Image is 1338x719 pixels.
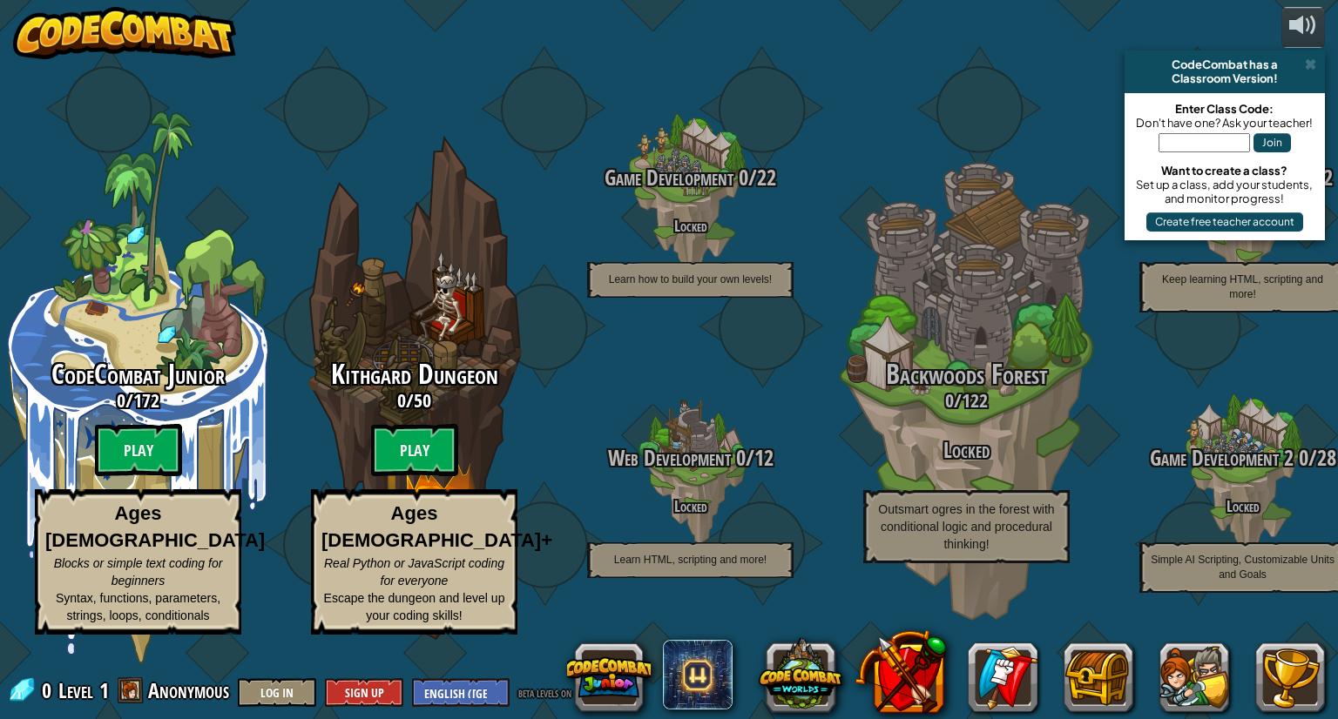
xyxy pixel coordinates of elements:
[51,355,225,393] span: CodeCombat Junior
[1254,133,1291,152] button: Join
[552,447,828,470] h3: /
[1146,212,1303,232] button: Create free teacher account
[99,676,109,704] span: 1
[605,163,733,192] span: Game Development
[886,355,1048,393] span: Backwoods Forest
[148,676,229,704] span: Anonymous
[962,387,988,413] span: 122
[552,218,828,234] h4: Locked
[1133,164,1316,178] div: Want to create a class?
[397,387,406,413] span: 0
[1294,443,1308,473] span: 0
[321,502,552,551] strong: Ages [DEMOGRAPHIC_DATA]+
[1150,443,1294,473] span: Game Development 2
[133,387,159,413] span: 172
[331,355,498,393] span: Kithgard Dungeon
[1132,57,1318,71] div: CodeCombat has a
[614,554,767,566] span: Learn HTML, scripting and more!
[828,390,1105,411] h3: /
[754,443,774,473] span: 12
[1162,273,1323,300] span: Keep learning HTML, scripting and more!
[276,111,552,663] div: Complete previous world to unlock
[95,424,182,476] btn: Play
[56,591,220,622] span: Syntax, functions, parameters, strings, loops, conditionals
[324,591,505,622] span: Escape the dungeon and level up your coding skills!
[1133,178,1316,205] div: Set up a class, add your students, and monitor progress!
[945,387,954,413] span: 0
[324,556,504,588] span: Real Python or JavaScript coding for everyone
[1281,7,1325,48] button: Adjust volume
[828,439,1105,462] h3: Locked
[42,676,57,704] span: 0
[878,502,1054,551] span: Outsmart ogres in the forest with conditional logic and procedural thinking!
[1317,443,1336,473] span: 28
[45,502,265,551] strong: Ages [DEMOGRAPHIC_DATA]
[1132,71,1318,85] div: Classroom Version!
[552,498,828,514] h4: Locked
[1133,102,1316,116] div: Enter Class Code:
[414,387,431,413] span: 50
[733,163,748,192] span: 0
[371,424,458,476] btn: Play
[731,443,746,473] span: 0
[54,556,223,588] span: Blocks or simple text coding for beginners
[13,7,236,59] img: CodeCombat - Learn how to code by playing a game
[608,443,731,473] span: Web Development
[552,166,828,190] h3: /
[238,678,316,707] button: Log In
[518,684,571,701] span: beta levels on
[58,676,93,705] span: Level
[117,387,125,413] span: 0
[609,273,772,286] span: Learn how to build your own levels!
[1133,116,1316,130] div: Don't have one? Ask your teacher!
[276,390,552,411] h3: /
[1151,554,1335,581] span: Simple AI Scripting, Customizable Units and Goals
[757,163,776,192] span: 22
[325,678,403,707] button: Sign Up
